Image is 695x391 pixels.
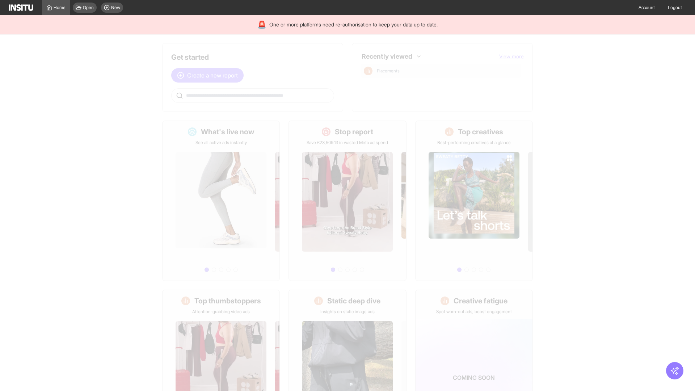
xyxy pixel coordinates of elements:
span: Open [83,5,94,10]
span: New [111,5,120,10]
img: Logo [9,4,33,11]
div: 🚨 [257,20,266,30]
span: Home [54,5,66,10]
span: One or more platforms need re-authorisation to keep your data up to date. [269,21,438,28]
